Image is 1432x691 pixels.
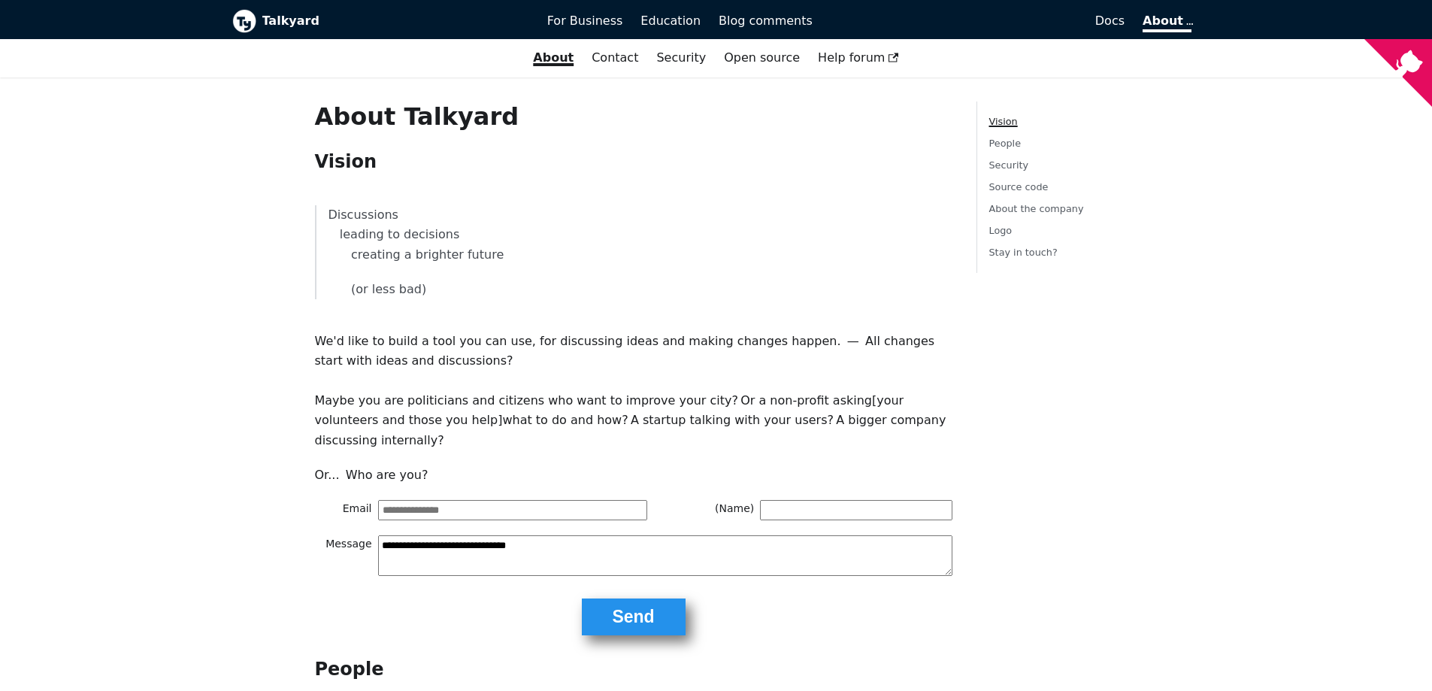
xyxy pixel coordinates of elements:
[989,247,1058,258] a: Stay in touch?
[378,500,647,520] input: Email
[989,203,1084,214] a: About the company
[315,500,378,520] span: Email
[232,9,526,33] a: Talkyard logoTalkyard
[315,535,378,576] span: Message
[640,14,701,28] span: Education
[719,14,813,28] span: Blog comments
[710,8,822,34] a: Blog comments
[262,11,526,31] b: Talkyard
[547,14,623,28] span: For Business
[232,9,256,33] img: Talkyard logo
[989,159,1029,171] a: Security
[315,391,952,450] p: Maybe you are politicians and citizens who want to improve your city? Or a non-profit asking [you...
[697,500,760,520] span: (Name)
[328,205,940,265] p: Discussions leading to decisions creating a brighter future
[760,500,952,520] input: (Name)
[582,599,686,635] button: Send
[715,45,809,71] a: Open source
[315,102,952,132] h1: About Talkyard
[315,150,952,173] h2: Vision
[583,45,647,71] a: Contact
[315,658,952,680] h2: People
[1143,14,1191,32] a: About
[631,8,710,34] a: Education
[1095,14,1125,28] span: Docs
[989,225,1013,236] a: Logo
[989,116,1018,127] a: Vision
[818,50,899,65] span: Help forum
[538,8,632,34] a: For Business
[328,280,940,299] p: (or less bad)
[809,45,908,71] a: Help forum
[822,8,1134,34] a: Docs
[989,181,1049,192] a: Source code
[989,138,1022,149] a: People
[524,45,583,71] a: About
[647,45,715,71] a: Security
[315,465,952,485] p: Or... Who are you?
[378,535,952,576] textarea: Message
